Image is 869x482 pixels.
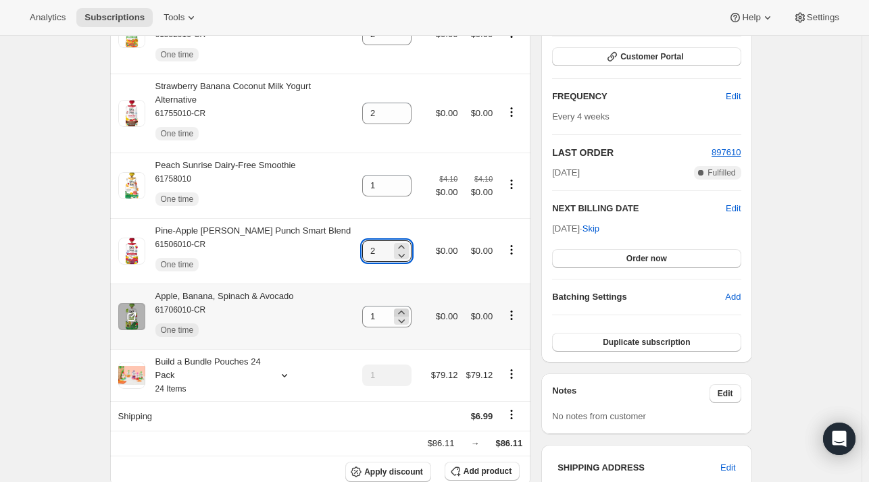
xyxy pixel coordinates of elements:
button: Shipping actions [501,407,522,422]
span: $0.00 [436,108,458,118]
button: Subscriptions [76,8,153,27]
img: product img [118,172,145,199]
span: [DATE] [552,166,580,180]
button: Skip [574,218,607,240]
span: $0.00 [471,311,493,321]
div: Build a Bundle Pouches 24 Pack [145,355,267,396]
button: Product actions [501,308,522,323]
span: $86.11 [495,438,522,448]
span: [DATE] · [552,223,599,234]
span: $0.00 [436,246,458,256]
span: $0.00 [436,186,458,199]
span: Fulfilled [707,167,735,178]
span: Help [742,12,760,23]
button: Product actions [501,367,522,381]
span: No notes from customer [552,411,646,421]
span: Every 4 weeks [552,111,610,122]
small: 24 Items [155,384,187,394]
button: Tools [155,8,206,27]
button: Apply discount [345,462,431,482]
button: Add [717,286,749,308]
span: Order now [626,253,667,264]
small: 61755010-CR [155,109,206,118]
span: Duplicate subscription [603,337,690,348]
span: $6.99 [471,411,493,421]
button: Product actions [501,105,522,119]
button: Analytics [22,8,74,27]
div: Open Intercom Messenger [823,423,855,455]
small: 61758010 [155,174,191,184]
button: Product actions [501,242,522,257]
button: Product actions [501,177,522,192]
h3: Notes [552,384,710,403]
span: Subscriptions [84,12,145,23]
span: One time [161,259,194,270]
div: Pine-Apple [PERSON_NAME] Punch Smart Blend [145,224,351,278]
span: Settings [807,12,839,23]
span: One time [161,128,194,139]
span: Edit [720,461,735,475]
h6: Batching Settings [552,290,725,304]
th: Shipping [110,401,359,431]
span: $79.12 [431,370,458,380]
span: One time [161,49,194,60]
div: → [470,437,479,450]
span: Edit [726,90,741,103]
small: 61506010-CR [155,240,206,249]
span: $0.00 [471,246,493,256]
div: Peach Sunrise Dairy-Free Smoothie [145,159,296,213]
span: Analytics [30,12,66,23]
img: product img [118,238,145,265]
span: One time [161,194,194,205]
span: Apply discount [364,466,423,477]
span: One time [161,325,194,336]
span: Add product [464,466,512,477]
button: Settings [785,8,847,27]
div: Strawberry Banana Coconut Milk Yogurt Alternative [145,80,355,147]
span: Add [725,290,741,304]
img: product img [118,100,145,127]
img: product img [118,303,145,330]
button: Add product [445,462,520,481]
button: Order now [552,249,741,268]
button: 897610 [712,146,741,159]
small: $4.10 [439,175,457,183]
span: $0.00 [436,311,458,321]
h3: SHIPPING ADDRESS [557,461,720,475]
button: Edit [726,202,741,215]
span: Tools [164,12,184,23]
div: Apple, Banana, Spinach & Avocado [145,290,294,344]
h2: LAST ORDER [552,146,712,159]
button: Edit [712,457,743,479]
span: Edit [718,388,733,399]
span: $0.00 [471,108,493,118]
div: $86.11 [428,437,455,450]
a: 897610 [712,147,741,157]
span: $0.00 [466,186,493,199]
span: Customer Portal [620,51,683,62]
h2: FREQUENCY [552,90,726,103]
button: Edit [718,86,749,107]
button: Duplicate subscription [552,333,741,352]
button: Edit [710,384,741,403]
span: $79.12 [466,370,493,380]
button: Customer Portal [552,47,741,66]
span: Skip [582,222,599,236]
button: Help [720,8,782,27]
small: 61706010-CR [155,305,206,315]
h2: NEXT BILLING DATE [552,202,726,215]
small: $4.10 [474,175,493,183]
